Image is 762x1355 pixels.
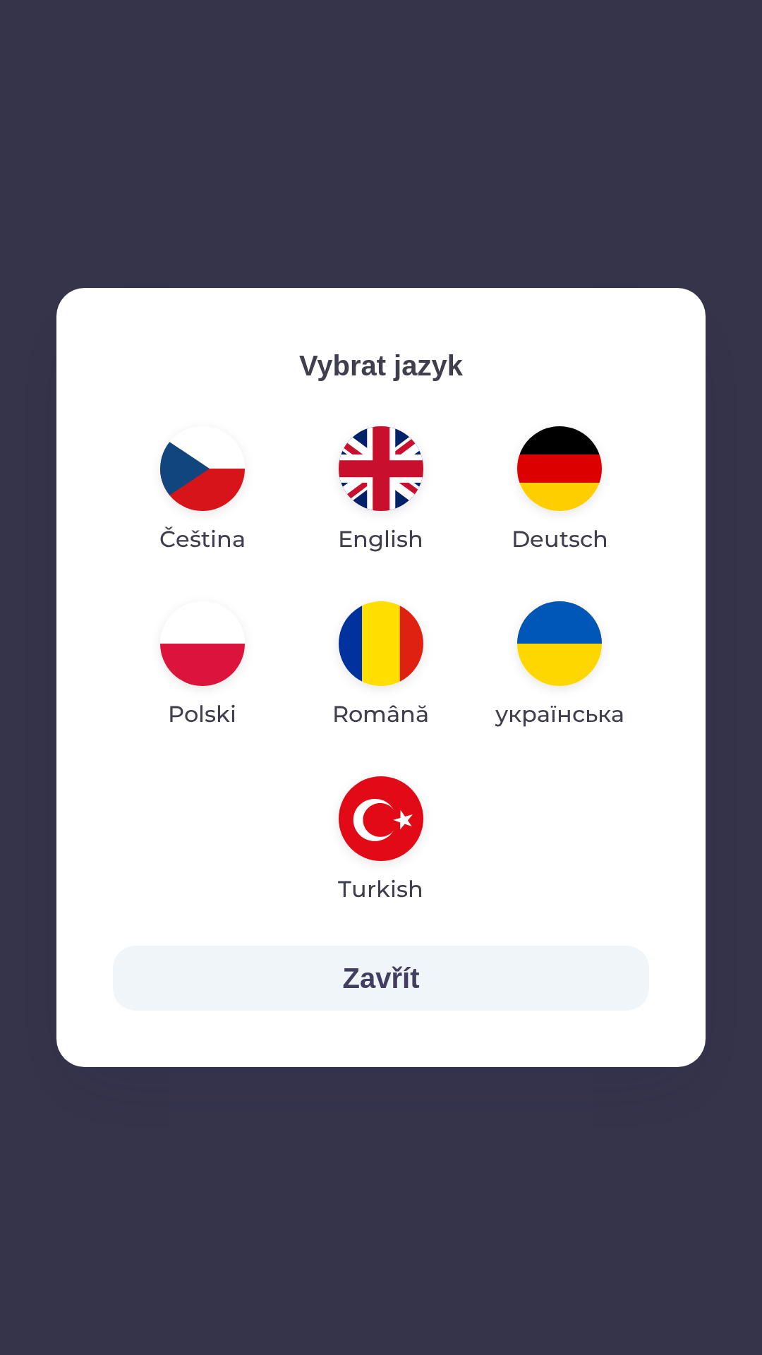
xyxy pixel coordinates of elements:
[517,601,602,686] img: uk flag
[332,697,429,731] p: Română
[478,415,642,567] button: Deutsch
[159,522,246,556] p: Čeština
[160,601,245,686] img: pl flag
[495,697,624,731] p: українська
[339,601,423,686] img: ro flag
[168,697,236,731] p: Polski
[126,415,279,567] button: Čeština
[113,946,649,1011] button: Zavřít
[339,776,423,861] img: tr flag
[471,590,649,742] button: українська
[304,415,457,567] button: English
[517,426,602,511] img: de flag
[338,872,423,906] p: Turkish
[339,426,423,511] img: en flag
[512,522,608,556] p: Deutsch
[113,344,649,387] p: Vybrat jazyk
[160,426,245,511] img: cs flag
[126,590,279,742] button: Polski
[298,590,463,742] button: Română
[304,765,457,917] button: Turkish
[338,522,423,556] p: English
